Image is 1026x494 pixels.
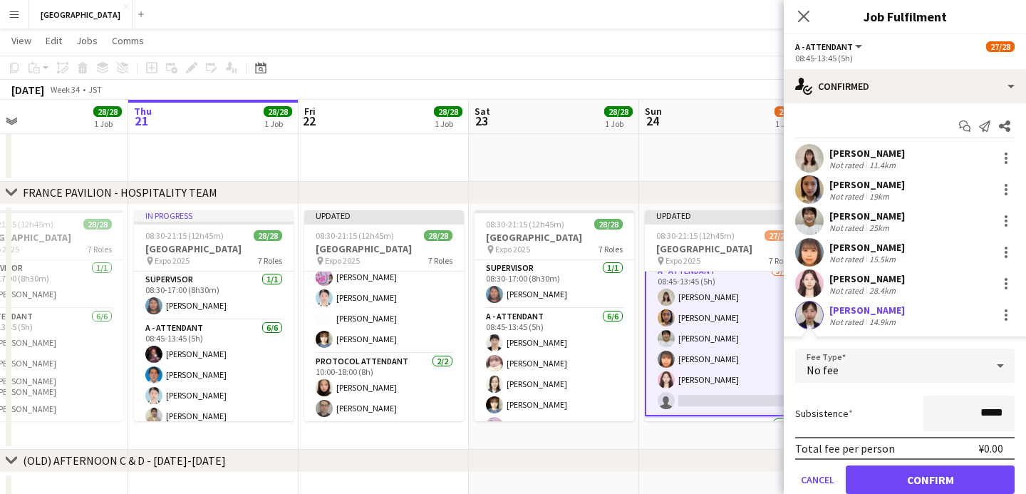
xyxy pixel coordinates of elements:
a: View [6,31,37,50]
div: [PERSON_NAME] [829,272,905,285]
span: 28/28 [604,106,633,117]
button: Confirm [846,465,1015,494]
span: 27/28 [774,106,803,117]
div: Not rated [829,191,866,202]
app-card-role: PROTOCOL ATTENDANT2/210:00-18:00 (8h)[PERSON_NAME][PERSON_NAME] [304,354,464,423]
app-card-role: A - ATTENDANT6/608:45-13:45 (5h)[PERSON_NAME][PERSON_NAME][PERSON_NAME][PERSON_NAME][PERSON_NAME] [475,309,634,460]
span: 28/28 [594,219,623,230]
span: 27/28 [765,230,793,241]
a: Edit [40,31,68,50]
span: 22 [302,113,316,129]
div: ¥0.00 [978,441,1003,456]
button: A - ATTENDANT [795,41,864,52]
app-card-role: A - ATTENDANT6/608:45-13:45 (5h)[PERSON_NAME][PERSON_NAME][PERSON_NAME][PERSON_NAME] [134,320,294,476]
div: FRANCE PAVILION - HOSPITALITY TEAM [23,185,217,200]
span: Jobs [76,34,98,47]
div: [PERSON_NAME] [829,210,905,222]
span: No fee [807,363,839,377]
app-card-role: B - ATTENDANT6/608:45-17:15 (8h30m)[PERSON_NAME][PERSON_NAME][PERSON_NAME][PERSON_NAME][PERSON_NA... [304,202,464,354]
h3: [GEOGRAPHIC_DATA] [645,242,804,255]
span: 28/28 [83,219,112,230]
span: Expo 2025 [495,244,530,254]
span: 27/28 [986,41,1015,52]
a: Jobs [71,31,103,50]
span: 7 Roles [428,255,452,266]
span: 28/28 [264,106,292,117]
div: 08:45-13:45 (5h) [795,53,1015,63]
div: 1 Job [264,118,291,129]
div: Updated [304,210,464,222]
div: Not rated [829,285,866,296]
span: 21 [132,113,152,129]
div: JST [88,84,102,95]
div: Confirmed [784,69,1026,103]
h3: [GEOGRAPHIC_DATA] [134,242,294,255]
span: A - ATTENDANT [795,41,853,52]
span: 08:30-21:15 (12h45m) [316,230,394,241]
div: Not rated [829,222,866,233]
span: 7 Roles [598,244,623,254]
div: 1 Job [605,118,632,129]
div: 1 Job [94,118,121,129]
span: 7 Roles [769,255,793,266]
span: 24 [643,113,662,129]
span: Fri [304,105,316,118]
span: 28/28 [93,106,122,117]
app-job-card: Updated08:30-21:15 (12h45m)27/28[GEOGRAPHIC_DATA] Expo 20257 RolesSUPERVISOR1/108:30-17:00 (8h30m... [645,210,804,421]
div: [PERSON_NAME] [829,241,905,254]
div: 19km [866,191,892,202]
div: 11.4km [866,160,898,170]
span: 08:30-21:15 (12h45m) [145,230,224,241]
a: Comms [106,31,150,50]
div: Updated [645,210,804,222]
button: [GEOGRAPHIC_DATA] [29,1,133,29]
div: Not rated [829,160,866,170]
span: 23 [472,113,490,129]
div: (OLD) AFTERNOON C & D - [DATE]-[DATE] [23,453,226,468]
div: In progress [134,210,294,222]
span: Week 34 [47,84,83,95]
div: Not rated [829,317,866,327]
span: Comms [112,34,144,47]
app-job-card: 08:30-21:15 (12h45m)28/28[GEOGRAPHIC_DATA] Expo 20257 RolesSUPERVISOR1/108:30-17:00 (8h30m)[PERSO... [475,210,634,421]
div: 14.9km [866,317,898,327]
span: 08:30-21:15 (12h45m) [486,219,564,230]
span: Expo 2025 [155,255,190,266]
button: Cancel [795,465,840,494]
span: Expo 2025 [325,255,360,266]
h3: Job Fulfilment [784,7,1026,26]
div: 15.5km [866,254,898,264]
div: 1 Job [435,118,462,129]
span: 28/28 [434,106,462,117]
span: 7 Roles [258,255,282,266]
span: Sat [475,105,490,118]
div: [DATE] [11,83,44,97]
span: 08:30-21:15 (12h45m) [656,230,735,241]
app-card-role: A - ATTENDANT5/608:45-13:45 (5h)[PERSON_NAME][PERSON_NAME][PERSON_NAME][PERSON_NAME][PERSON_NAME] [645,262,804,416]
span: 28/28 [424,230,452,241]
label: Subsistence [795,407,853,420]
div: [PERSON_NAME] [829,178,905,191]
span: Edit [46,34,62,47]
app-card-role: SUPERVISOR1/108:30-17:00 (8h30m)[PERSON_NAME] [475,260,634,309]
h3: [GEOGRAPHIC_DATA] [304,242,464,255]
div: [PERSON_NAME] [829,304,905,317]
div: Not rated [829,254,866,264]
span: View [11,34,31,47]
span: Thu [134,105,152,118]
app-job-card: Updated08:30-21:15 (12h45m)28/28[GEOGRAPHIC_DATA] Expo 20257 RolesB - ATTENDANT6/608:45-17:15 (8h... [304,210,464,421]
app-job-card: In progress08:30-21:15 (12h45m)28/28[GEOGRAPHIC_DATA] Expo 20257 RolesSUPERVISOR1/108:30-17:00 (8... [134,210,294,421]
span: Sun [645,105,662,118]
div: 1 Job [775,118,802,129]
h3: [GEOGRAPHIC_DATA] [475,231,634,244]
div: Total fee per person [795,441,895,456]
span: 28/28 [254,230,282,241]
span: 7 Roles [88,244,112,254]
div: 25km [866,222,892,233]
span: Expo 2025 [665,255,700,266]
app-card-role: SUPERVISOR1/108:30-17:00 (8h30m)[PERSON_NAME] [134,272,294,320]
